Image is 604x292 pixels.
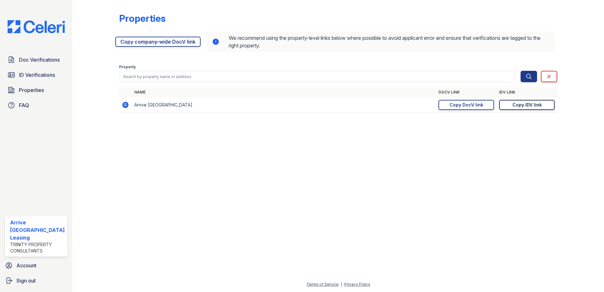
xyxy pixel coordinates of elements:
td: Arrive [GEOGRAPHIC_DATA] [132,97,436,113]
a: Properties [5,84,67,96]
div: We recommend using the property-level links below where possible to avoid applicant error and ens... [207,32,555,52]
a: FAQ [5,99,67,112]
th: Name [132,87,436,97]
label: Property [119,64,136,70]
a: Copy IDV link [499,100,555,110]
span: ID Verifications [19,71,55,79]
th: IDV Link [497,87,557,97]
div: Properties [119,13,166,24]
a: Account [3,259,70,272]
div: Copy DocV link [450,102,483,108]
a: Terms of Service [306,282,339,287]
div: | [341,282,342,287]
span: Account [16,262,36,269]
a: Doc Verifications [5,53,67,66]
a: ID Verifications [5,69,67,81]
span: FAQ [19,101,29,109]
a: Sign out [3,274,70,287]
span: Properties [19,86,44,94]
a: Copy DocV link [438,100,494,110]
div: Trinity Property Consultants [10,241,65,254]
div: Copy IDV link [512,102,542,108]
span: Sign out [16,277,36,284]
span: Doc Verifications [19,56,60,64]
div: Arrive [GEOGRAPHIC_DATA] Leasing [10,219,65,241]
input: Search by property name or address [119,71,516,82]
a: Copy company-wide DocV link [115,37,201,47]
img: CE_Logo_Blue-a8612792a0a2168367f1c8372b55b34899dd931a85d93a1a3d3e32e68fde9ad4.png [3,20,70,33]
th: DocV Link [436,87,497,97]
a: Privacy Policy [344,282,370,287]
